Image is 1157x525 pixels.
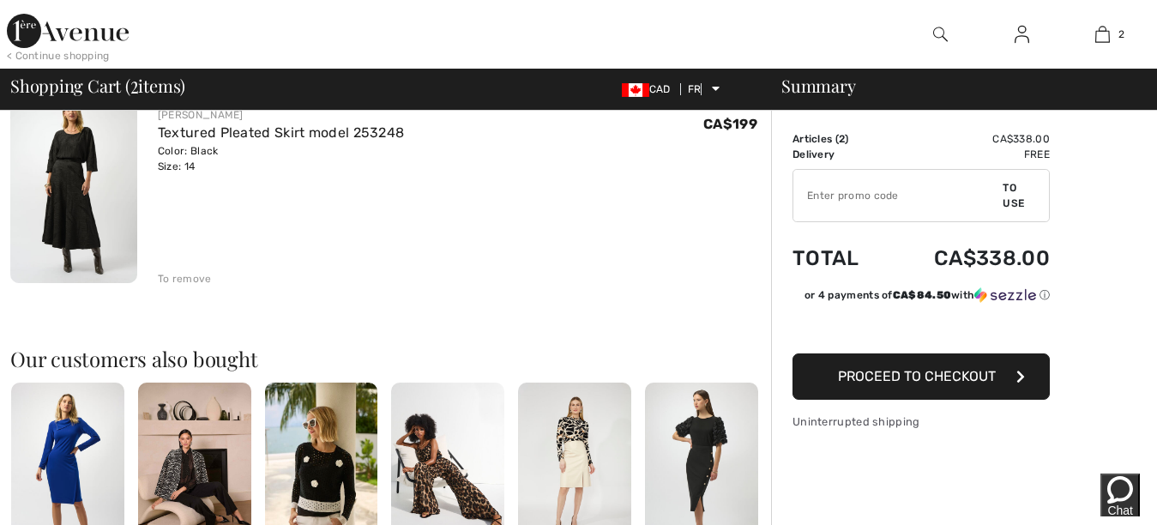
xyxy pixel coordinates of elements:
[1003,182,1024,209] font: To use
[1064,24,1142,45] a: 2
[1001,24,1043,45] a: Log in
[10,345,258,372] font: Our customers also bought
[792,287,1050,309] div: or 4 payments ofCA$84.50withSezzle Click to learn more about Sezzle
[1048,474,1140,516] iframe: Ouvre un widget dans lequel vous pouvez chatter avec l’un de nos agents
[1024,148,1050,160] font: Free
[934,246,1050,270] font: CA$338.00
[804,289,893,301] font: or 4 payments of
[1015,24,1029,45] img: My information
[792,309,1050,347] iframe: PayPal-paypal
[688,83,702,95] font: FR
[839,133,845,145] font: 2
[792,353,1050,400] button: Proceed to checkout
[793,170,1003,221] input: Promo code
[893,289,951,301] font: CA$84.50
[845,133,848,145] font: )
[130,69,139,99] font: 2
[158,273,212,285] font: To remove
[138,74,185,97] font: items)
[933,24,948,45] img: research
[622,83,649,97] img: Canadian Dollar
[951,289,974,301] font: with
[1118,28,1124,40] font: 2
[10,74,130,97] font: Shopping Cart (
[703,116,757,132] font: CA$199
[992,133,1050,145] font: CA$338.00
[158,160,195,172] font: Size: 14
[1039,289,1050,301] font: ⓘ
[649,83,671,95] font: CAD
[792,246,859,270] font: Total
[974,287,1036,303] img: Sezzle
[7,50,110,62] font: < Continue shopping
[792,415,920,428] font: Uninterrupted shipping
[792,148,835,160] font: Delivery
[781,74,855,97] font: Summary
[1095,24,1110,45] img: My cart
[792,133,839,145] font: Articles (
[158,145,219,157] font: Color: Black
[7,14,129,48] img: 1st Avenue
[838,368,996,384] font: Proceed to checkout
[158,124,405,141] a: Textured Pleated Skirt model 253248
[59,30,85,44] span: Chat
[158,109,244,121] font: [PERSON_NAME]
[10,93,137,282] img: Textured Pleated Skirt model 253248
